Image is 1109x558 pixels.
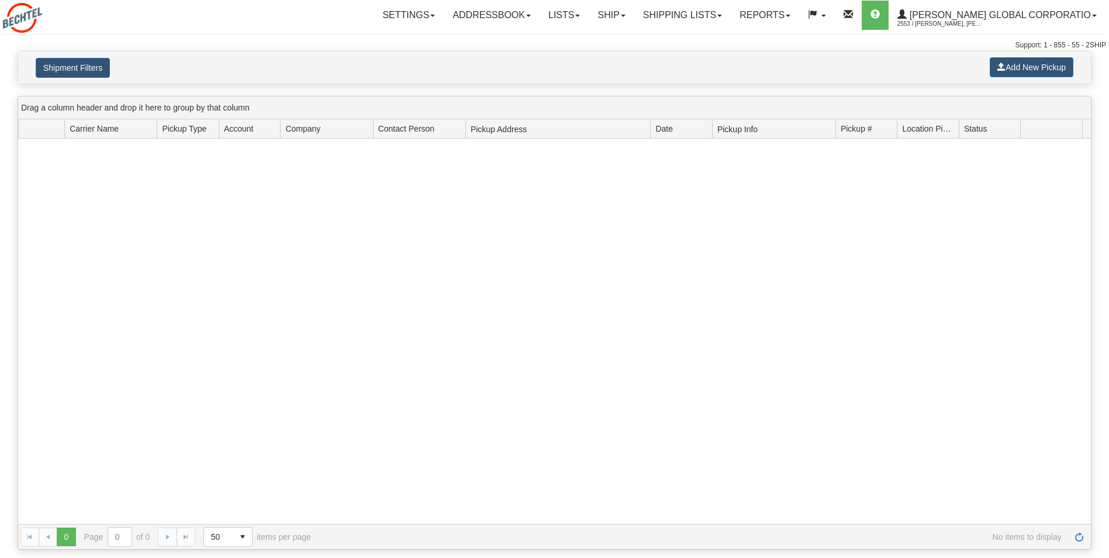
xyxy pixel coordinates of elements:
[841,123,872,135] span: Pickup #
[211,531,226,543] span: 50
[203,527,253,547] span: Page sizes drop down
[224,123,254,135] span: Account
[3,3,42,33] img: logo2553.jpg
[540,1,589,30] a: Lists
[378,123,435,135] span: Contact Person
[162,123,206,135] span: Pickup Type
[374,1,444,30] a: Settings
[36,58,110,78] button: Shipment Filters
[889,1,1105,30] a: [PERSON_NAME] Global Corporatio 2553 / [PERSON_NAME], [PERSON_NAME]
[1082,219,1108,339] iframe: chat widget
[3,40,1106,50] div: Support: 1 - 855 - 55 - 2SHIP
[285,123,320,135] span: Company
[18,97,1091,119] div: grid grouping header
[57,528,75,546] span: Page 0
[897,18,985,30] span: 2553 / [PERSON_NAME], [PERSON_NAME]
[731,1,799,30] a: Reports
[655,123,673,135] span: Date
[471,120,651,138] span: Pickup Address
[964,123,987,135] span: Status
[327,532,1062,542] span: No items to display
[203,527,311,547] span: items per page
[70,123,119,135] span: Carrier Name
[907,10,1091,20] span: [PERSON_NAME] Global Corporatio
[444,1,540,30] a: Addressbook
[1070,528,1089,546] a: Refresh
[589,1,634,30] a: Ship
[902,123,954,135] span: Location Pickup
[634,1,731,30] a: Shipping lists
[233,528,252,546] span: select
[990,57,1073,77] button: Add New Pickup
[717,120,835,138] span: Pickup Info
[84,527,150,547] span: Page of 0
